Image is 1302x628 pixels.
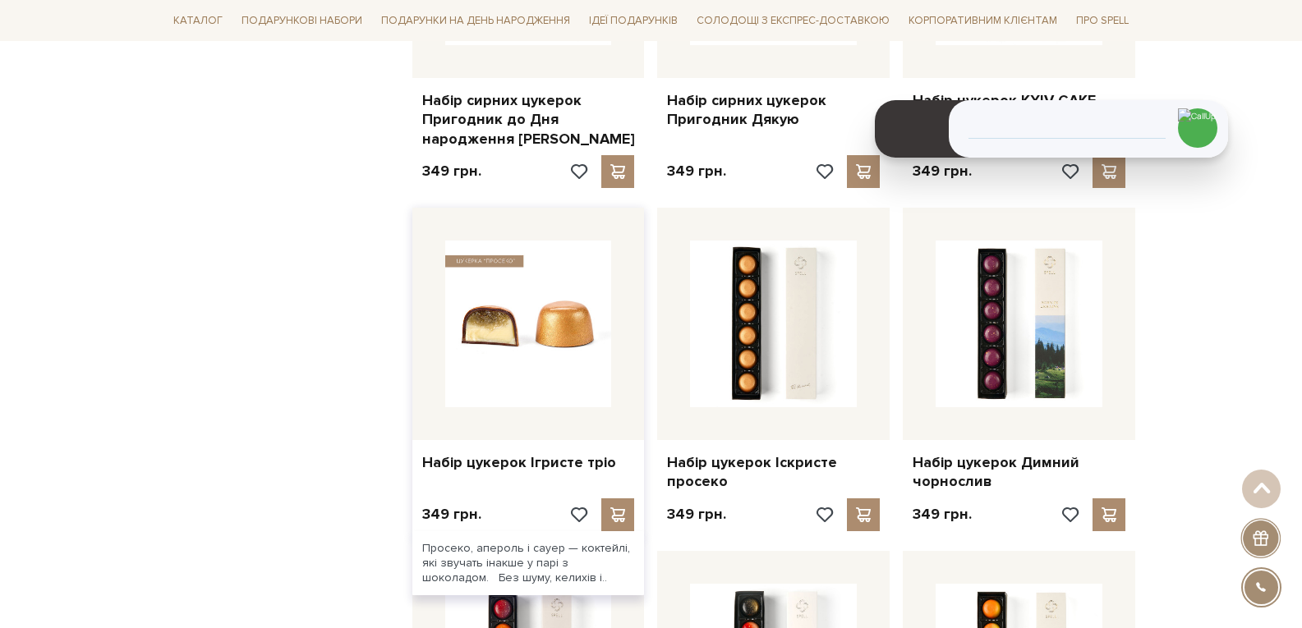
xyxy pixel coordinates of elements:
[667,91,880,130] a: Набір сирних цукерок Пригодник Дякую
[667,162,726,181] p: 349 грн.
[913,91,1125,130] a: Набір цукерок KYIV CAKE (Київський торт)
[445,241,612,407] img: Набір цукерок Ігристе тріо
[667,453,880,492] a: Набір цукерок Іскристе просеко
[422,91,635,149] a: Набір сирних цукерок Пригодник до Дня народження [PERSON_NAME]
[667,505,726,524] p: 349 грн.
[422,453,635,472] a: Набір цукерок Ігристе тріо
[422,162,481,181] p: 349 грн.
[690,7,896,34] a: Солодощі з експрес-доставкою
[412,531,645,596] div: Просеко, апероль і сауер — коктейлі, які звучать інакше у парі з шоколадом. Без шуму, келихів і..
[913,453,1125,492] a: Набір цукерок Димний чорнослив
[902,8,1064,34] a: Корпоративним клієнтам
[167,8,229,34] a: Каталог
[1070,8,1135,34] a: Про Spell
[913,162,972,181] p: 349 грн.
[375,8,577,34] a: Подарунки на День народження
[582,8,684,34] a: Ідеї подарунків
[913,505,972,524] p: 349 грн.
[235,8,369,34] a: Подарункові набори
[422,505,481,524] p: 349 грн.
